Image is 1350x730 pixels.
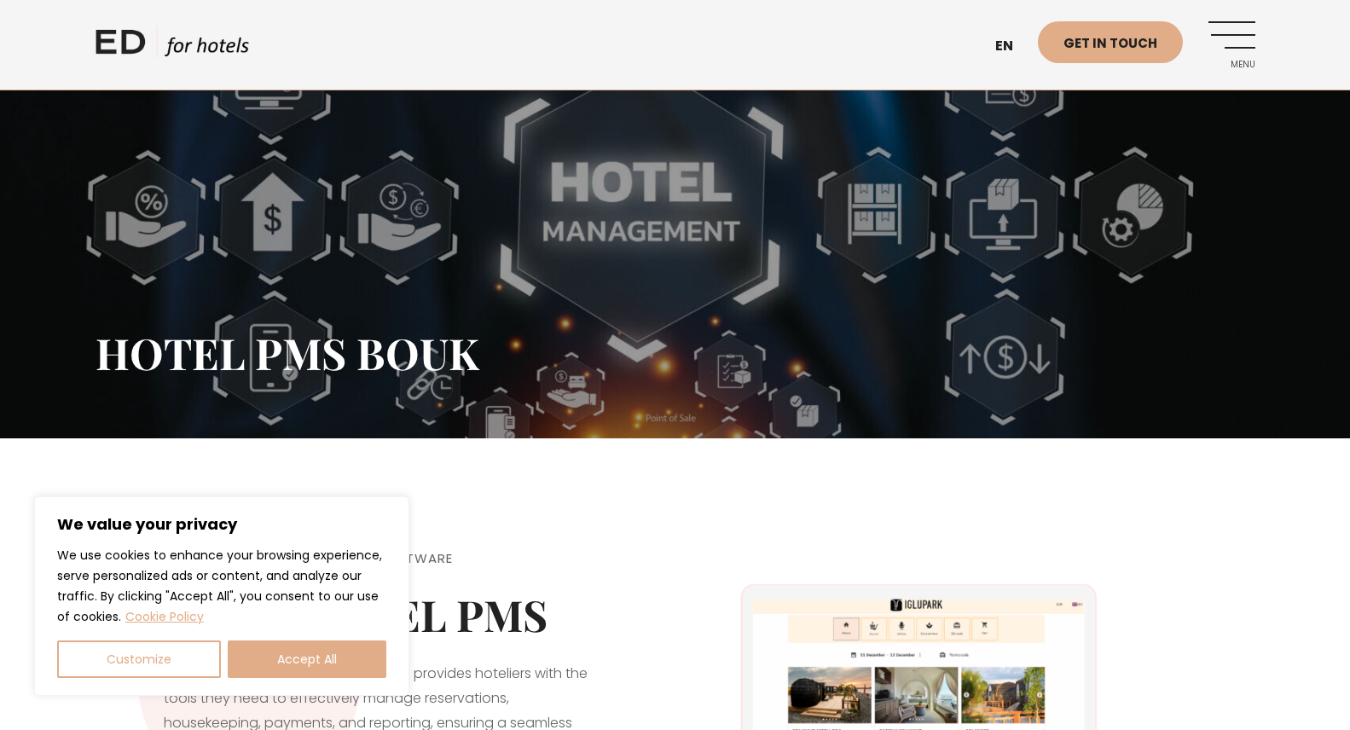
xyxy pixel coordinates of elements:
[96,26,249,68] a: ED HOTELS
[228,640,386,678] button: Accept All
[57,514,386,535] p: We value your privacy
[57,640,221,678] button: Customize
[57,545,386,627] p: We use cookies to enhance your browsing experience, serve personalized ads or content, and analyz...
[1208,21,1255,68] a: Menu
[1038,21,1183,63] a: Get in touch
[96,324,479,381] span: HOTEL PMS BOUK
[1208,60,1255,70] span: Menu
[987,26,1038,67] a: en
[125,607,205,626] a: Cookie Policy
